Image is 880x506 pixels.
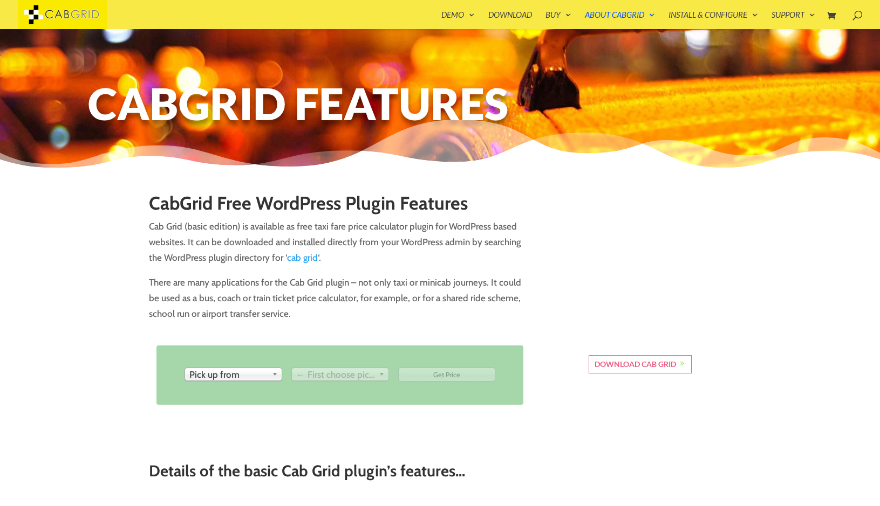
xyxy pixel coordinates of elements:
a: Download Cab Grid [589,355,692,373]
input: Get Price [398,368,496,382]
p: There are many applications for the Cab Grid plugin – not only taxi or minicab journeys. It could... [149,275,531,322]
iframe: Cab Grid Taxi Price Calculator Wordpress Plugin [549,193,731,330]
div: Drop off [291,368,389,381]
a: Buy [545,11,571,29]
h2: Details of the basic Cab Grid plugin’s features… [149,462,732,485]
span: ← First choose pick up [296,368,374,381]
a: Support [772,11,815,29]
p: Cab Grid (basic edition) is available as free taxi fare price calculator plugin for WordPress bas... [149,219,531,275]
a: Install & Configure [668,11,758,29]
h1: CabGrid Features [88,81,792,131]
a: cab grid [287,252,318,263]
div: Pick up [185,368,282,381]
a: About CabGrid [585,11,655,29]
h1: CabGrid Free WordPress Plugin Features [149,193,531,219]
span: Pick up from [189,368,268,381]
a: Demo [441,11,475,29]
a: CabGrid Taxi Plugin [18,8,107,19]
a: Download [488,11,532,29]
